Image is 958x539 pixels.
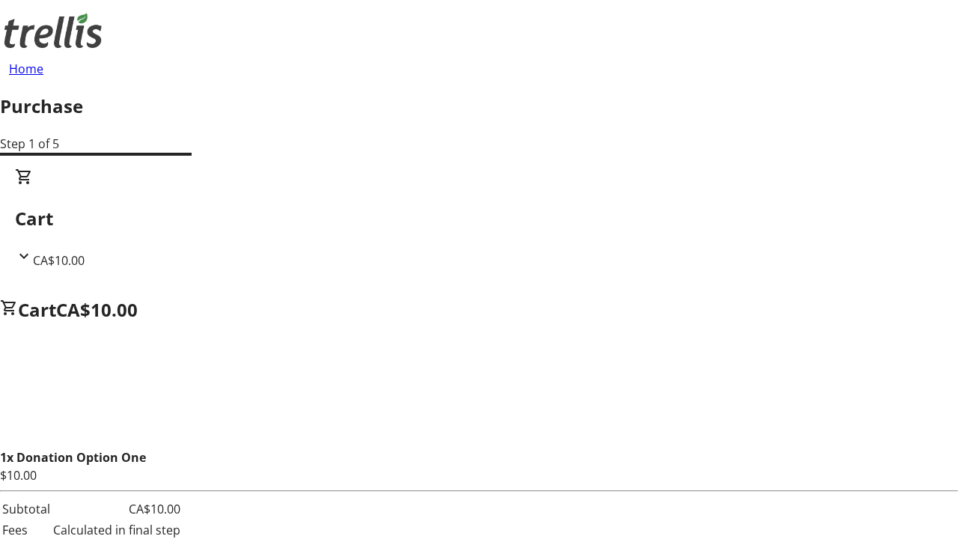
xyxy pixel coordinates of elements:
[18,297,56,322] span: Cart
[52,499,181,519] td: CA$10.00
[15,168,943,269] div: CartCA$10.00
[15,205,943,232] h2: Cart
[33,252,85,269] span: CA$10.00
[1,499,51,519] td: Subtotal
[56,297,138,322] span: CA$10.00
